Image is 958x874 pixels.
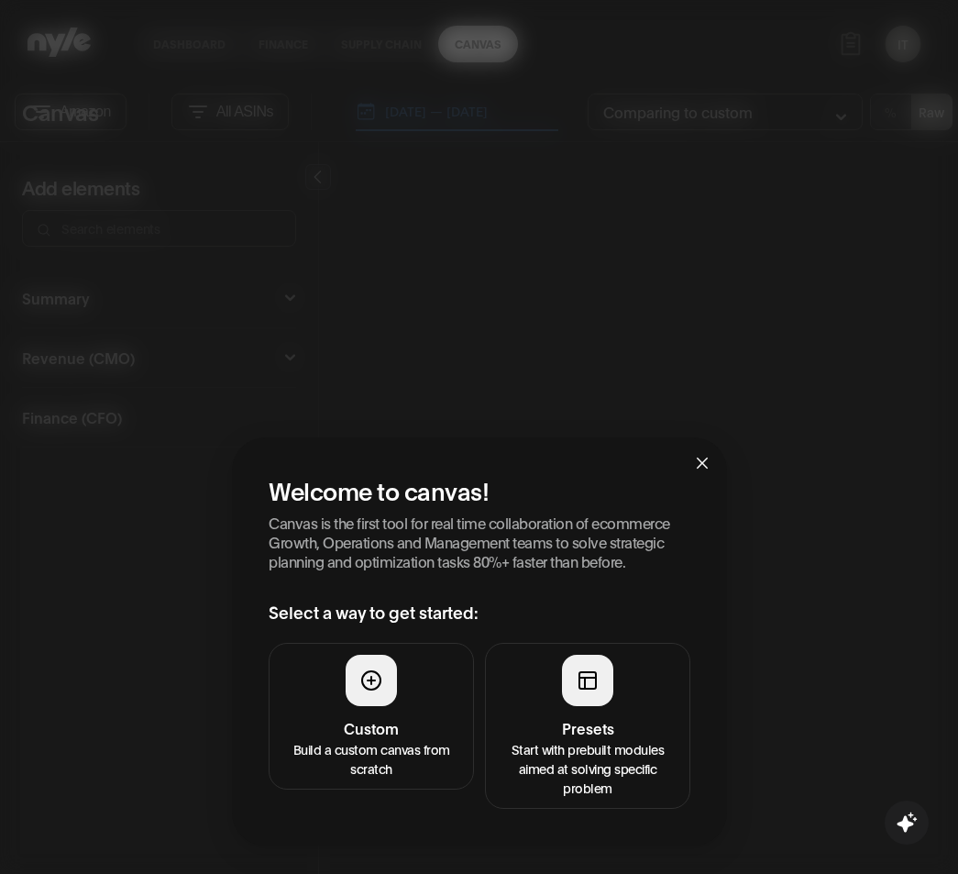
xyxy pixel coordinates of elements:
[497,717,678,739] h4: Presets
[695,456,710,470] span: close
[677,437,727,487] button: Close
[281,739,462,778] p: Build a custom canvas from scratch
[497,739,678,797] p: Start with prebuilt modules aimed at solving specific problem
[281,717,462,739] h4: Custom
[269,600,690,625] h3: Select a way to get started:
[485,643,690,809] button: PresetsStart with prebuilt modules aimed at solving specific problem
[269,643,474,790] button: CustomBuild a custom canvas from scratch
[269,513,690,570] p: Canvas is the first tool for real time collaboration of ecommerce Growth, Operations and Manageme...
[269,474,690,505] h2: Welcome to canvas!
